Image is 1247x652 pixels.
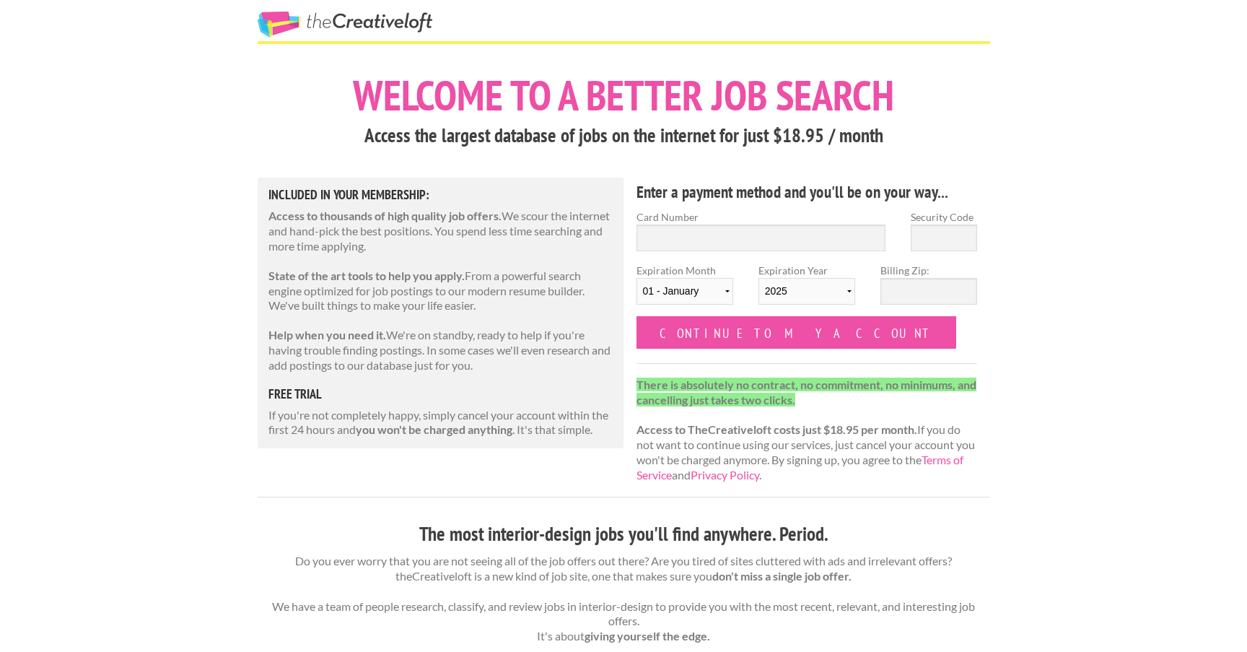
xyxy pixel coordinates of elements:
[636,378,978,483] p: If you do not want to continue using our services, just cancel your account you won't be charged ...
[691,468,759,482] a: Privacy Policy
[636,453,963,482] a: Terms of Service
[585,629,710,643] strong: giving yourself the edge.
[636,278,733,305] select: Expiration Month
[880,263,977,278] label: Billing Zip:
[268,328,613,373] p: We're on standby, ready to help if you're having trouble finding postings. In some cases we'll ev...
[258,12,432,38] a: The Creative Loft
[258,74,990,116] h1: Welcome to a better job search
[268,269,613,313] p: From a powerful search engine optimized for job postings to our modern resume builder. We've buil...
[758,263,855,316] label: Expiration Year
[636,181,978,204] h4: Enter a payment method and you'll be on your way...
[268,408,613,438] p: If you're not completely happy, simply cancel your account within the first 24 hours and . It's t...
[636,378,976,407] strong: There is absolutely no contract, no commitment, no minimums, and cancelling just takes two clicks.
[636,209,886,225] label: Card Number
[712,569,852,583] strong: don't miss a single job offer.
[268,209,613,253] p: We scour the internet and hand-pick the best positions. You spend less time searching and more ti...
[758,278,855,305] select: Expiration Year
[268,388,613,401] h5: free trial
[258,521,990,548] h3: The most interior-design jobs you'll find anywhere. Period.
[258,122,990,149] h3: Access the largest database of jobs on the internet for just $18.95 / month
[911,209,977,225] label: Security Code
[636,422,917,436] strong: Access to TheCreativeloft costs just $18.95 per month.
[258,554,990,644] p: Do you ever worry that you are not seeing all of the job offers out there? Are you tired of sites...
[268,328,386,342] strong: Help when you need it.
[636,263,733,316] label: Expiration Month
[268,269,465,282] strong: State of the art tools to help you apply.
[636,316,957,349] input: Continue to my account
[268,209,502,222] strong: Access to thousands of high quality job offers.
[356,422,512,436] strong: you won't be charged anything
[268,188,613,201] h5: Included in Your Membership:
